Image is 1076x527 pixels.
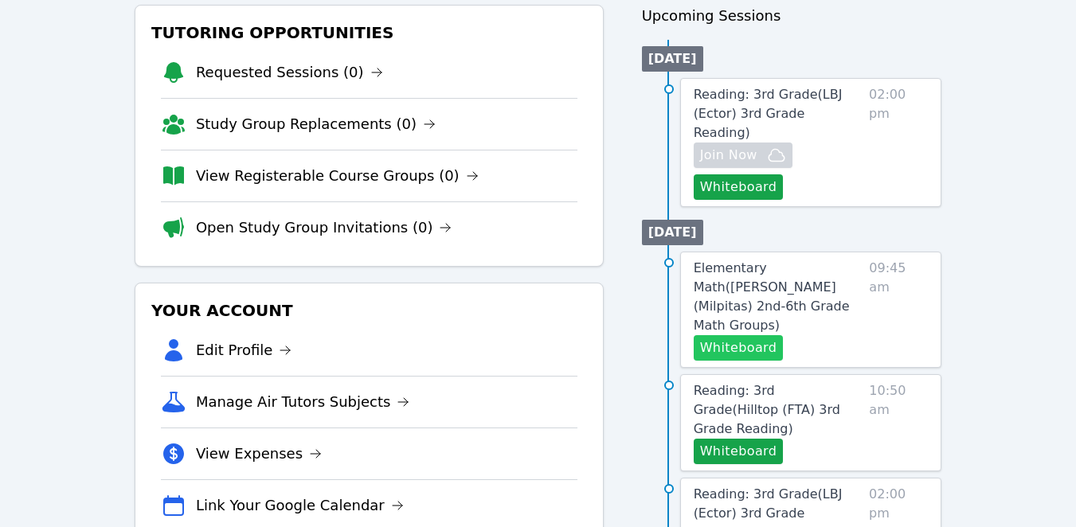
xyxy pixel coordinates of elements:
button: Whiteboard [694,439,784,464]
span: 10:50 am [869,381,928,464]
a: Manage Air Tutors Subjects [196,391,410,413]
h3: Tutoring Opportunities [148,18,590,47]
button: Whiteboard [694,174,784,200]
a: Requested Sessions (0) [196,61,383,84]
a: Link Your Google Calendar [196,494,404,517]
a: Reading: 3rd Grade(LBJ (Ector) 3rd Grade Reading) [694,85,863,142]
span: 09:45 am [869,259,928,361]
li: [DATE] [642,220,703,245]
a: Open Study Group Invitations (0) [196,217,452,239]
a: Elementary Math([PERSON_NAME] (Milpitas) 2nd-6th Grade Math Groups) [694,259,863,335]
span: Reading: 3rd Grade ( LBJ (Ector) 3rd Grade Reading ) [694,87,843,140]
a: Study Group Replacements (0) [196,113,436,135]
a: Edit Profile [196,339,292,361]
a: Reading: 3rd Grade(Hilltop (FTA) 3rd Grade Reading) [694,381,863,439]
span: 02:00 pm [869,85,928,200]
span: Elementary Math ( [PERSON_NAME] (Milpitas) 2nd-6th Grade Math Groups ) [694,260,850,333]
h3: Your Account [148,296,590,325]
h3: Upcoming Sessions [642,5,942,27]
span: Reading: 3rd Grade ( Hilltop (FTA) 3rd Grade Reading ) [694,383,840,436]
span: Join Now [700,146,757,165]
li: [DATE] [642,46,703,72]
button: Whiteboard [694,335,784,361]
a: View Registerable Course Groups (0) [196,165,479,187]
button: Join Now [694,142,792,168]
a: View Expenses [196,443,322,465]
